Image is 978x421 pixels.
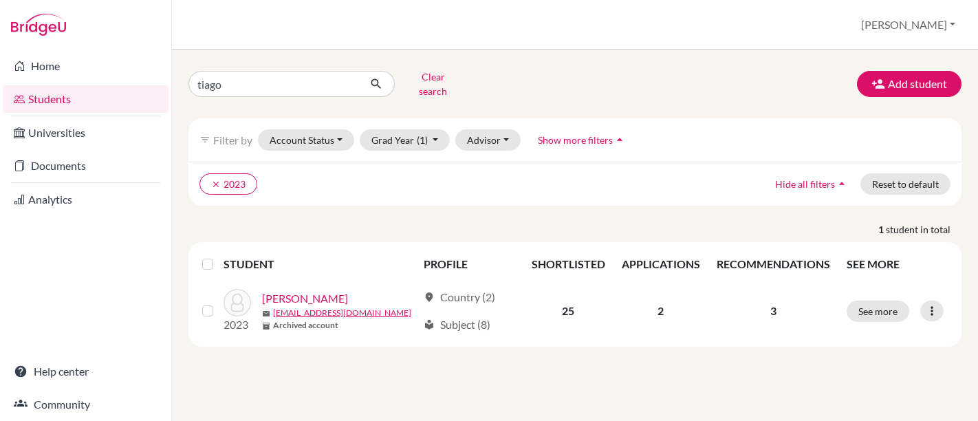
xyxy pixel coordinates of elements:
strong: 1 [878,222,886,237]
img: Nogueira, Tiago [224,289,251,316]
a: Students [3,85,169,113]
i: arrow_drop_up [613,133,627,147]
span: Filter by [213,133,252,147]
button: See more [847,301,909,322]
button: Reset to default [860,173,950,195]
button: Account Status [258,129,354,151]
i: arrow_drop_up [835,177,849,191]
th: APPLICATIONS [613,248,708,281]
a: Universities [3,119,169,147]
div: Subject (8) [424,316,490,333]
span: location_on [424,292,435,303]
i: clear [211,180,221,189]
a: Analytics [3,186,169,213]
button: Add student [857,71,961,97]
button: Grad Year(1) [360,129,450,151]
img: Bridge-U [11,14,66,36]
button: [PERSON_NAME] [855,12,961,38]
p: 2023 [224,316,251,333]
span: inventory_2 [262,322,270,330]
a: Help center [3,358,169,385]
span: student in total [886,222,961,237]
a: [PERSON_NAME] [262,290,348,307]
button: clear2023 [199,173,257,195]
div: Country (2) [424,289,495,305]
a: [EMAIL_ADDRESS][DOMAIN_NAME] [273,307,411,319]
button: Hide all filtersarrow_drop_up [763,173,860,195]
th: SEE MORE [838,248,956,281]
a: Home [3,52,169,80]
th: STUDENT [224,248,415,281]
a: Community [3,391,169,418]
b: Archived account [273,319,338,332]
span: Hide all filters [775,178,835,190]
span: mail [262,310,270,318]
td: 2 [613,281,708,341]
button: Show more filtersarrow_drop_up [526,129,638,151]
button: Clear search [395,66,471,102]
i: filter_list [199,134,210,145]
th: PROFILE [415,248,523,281]
td: 25 [523,281,613,341]
span: (1) [417,134,428,146]
th: RECOMMENDATIONS [708,248,838,281]
button: Advisor [455,129,521,151]
span: local_library [424,319,435,330]
input: Find student by name... [188,71,359,97]
p: 3 [717,303,830,319]
th: SHORTLISTED [523,248,613,281]
a: Documents [3,152,169,180]
span: Show more filters [538,134,613,146]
